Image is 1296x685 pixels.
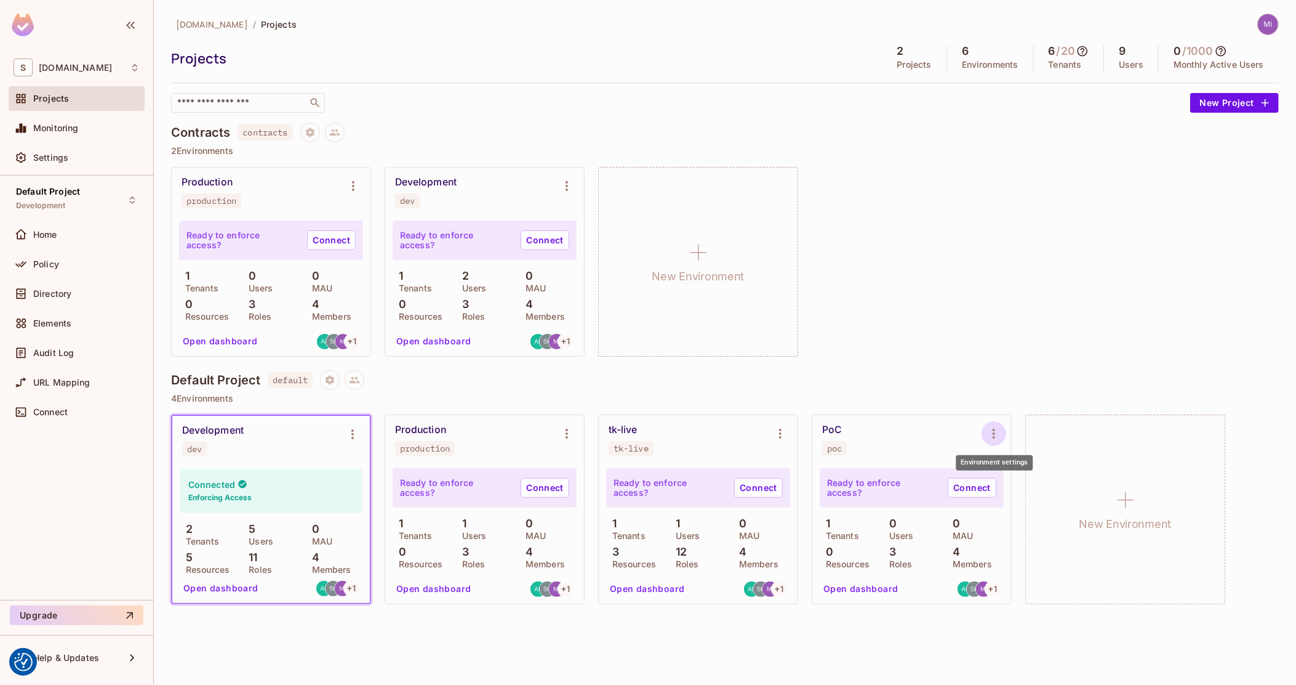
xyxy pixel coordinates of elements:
a: Connect [521,230,569,250]
div: production [186,196,236,206]
p: Resources [820,559,870,569]
p: Roles [456,559,486,569]
h4: Default Project [171,373,260,387]
div: Development [395,176,457,188]
h6: Enforcing Access [188,492,252,503]
p: MAU [519,283,546,293]
span: [DOMAIN_NAME] [176,18,248,30]
button: Environment settings [554,421,579,446]
img: michal.wojcik@testshipping.com [762,582,778,597]
p: Users [883,531,914,541]
span: Project settings [300,129,320,140]
span: Project settings [320,376,340,388]
span: URL Mapping [33,378,90,387]
p: 0 [393,546,406,558]
span: + 1 [561,585,571,593]
p: Members [519,312,565,322]
span: S [14,59,33,76]
img: shyamalan.chemmery@testshipping.com [540,334,555,349]
p: Tenants [1049,60,1082,70]
span: Projects [261,18,297,30]
p: 0 [393,298,406,310]
p: 12 [670,546,687,558]
p: 1 [393,270,403,282]
p: 3 [456,546,469,558]
h5: / 20 [1057,45,1075,57]
p: Roles [242,312,272,322]
span: Help & Updates [33,653,99,663]
div: Production [395,424,446,436]
button: Open dashboard [391,579,476,599]
p: MAU [733,531,759,541]
p: 2 [180,523,193,535]
p: 0 [519,517,533,530]
p: Members [519,559,565,569]
p: Users [242,283,273,293]
span: Workspace: sea.live [39,63,112,73]
span: Monitoring [33,123,79,133]
p: Members [946,559,992,569]
p: MAU [306,537,332,546]
p: Tenants [820,531,859,541]
button: Open dashboard [178,578,263,598]
button: Environment settings [982,421,1006,446]
button: Environment settings [340,422,365,447]
span: default [268,372,313,388]
p: Members [306,312,351,322]
button: Environment settings [554,174,579,198]
span: Connect [33,407,68,417]
span: Development [16,201,66,211]
span: Policy [33,259,59,269]
h5: 0 [1174,45,1181,57]
span: + 1 [561,337,571,346]
p: 11 [242,551,257,564]
span: + 1 [988,585,998,593]
p: Resources [180,565,230,575]
p: Roles [670,559,699,569]
img: shyamalan.chemmery@testshipping.com [753,582,769,597]
button: New Project [1190,93,1279,113]
button: Open dashboard [178,331,263,351]
p: MAU [306,283,332,293]
p: Roles [456,312,486,322]
p: 4 [946,546,960,558]
p: Resources [393,559,442,569]
div: Environment settings [956,455,1033,471]
span: Home [33,230,57,240]
div: Production [182,176,233,188]
span: contracts [238,124,292,140]
p: Ready to enforce access? [400,230,511,250]
p: 0 [519,270,533,282]
span: + 1 [775,585,785,593]
span: + 1 [348,337,358,346]
h1: New Environment [1079,515,1172,533]
img: aleksandra.dziamska@testshipping.com [958,582,973,597]
a: Connect [734,478,783,498]
p: Roles [883,559,913,569]
a: Connect [307,230,356,250]
span: Elements [33,318,71,328]
p: 0 [820,546,833,558]
p: Ready to enforce access? [186,230,297,250]
div: dev [400,196,415,206]
span: Projects [33,94,69,103]
button: Upgrade [10,606,143,625]
p: 4 [733,546,746,558]
h5: 2 [897,45,904,57]
p: 1 [820,517,830,530]
div: tk-live [609,424,638,436]
p: Resources [606,559,656,569]
p: Resources [393,312,442,322]
li: / [253,18,256,30]
span: Default Project [16,187,80,197]
p: 0 [242,270,256,282]
p: 1 [606,517,617,530]
div: PoC [822,424,842,436]
img: aleksandra.dziamska@testshipping.com [744,582,759,597]
p: Ready to enforce access? [827,478,938,498]
button: Environment settings [768,421,793,446]
p: 3 [883,546,896,558]
p: 3 [606,546,619,558]
img: michal.wojcik@testshipping.com [976,582,991,597]
img: shyamalan.chemmery@testshipping.com [540,582,555,597]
